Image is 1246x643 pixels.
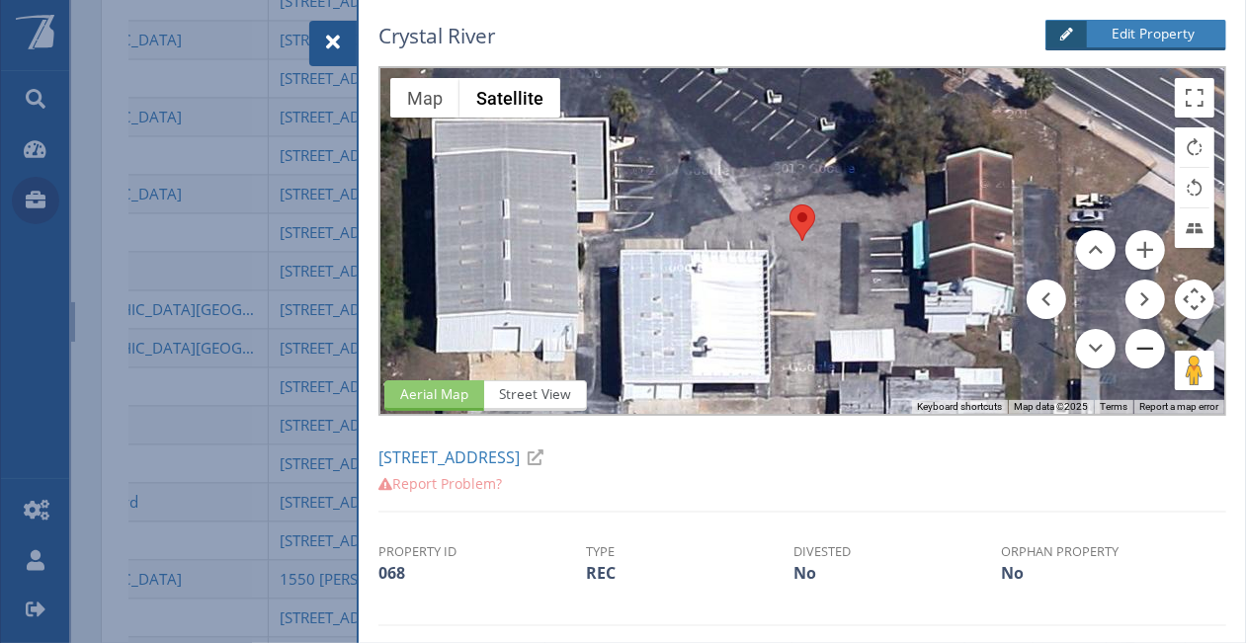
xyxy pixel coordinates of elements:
[1045,20,1226,50] a: Edit Property
[1125,280,1165,319] button: Move right
[384,380,484,411] span: Aerial Map
[1175,208,1214,248] button: Tilt map
[1175,78,1214,118] button: Toggle fullscreen view
[483,380,587,411] span: Street View
[1175,127,1214,167] button: Rotate map clockwise
[1125,329,1165,368] button: Zoom out
[1175,168,1214,207] button: Rotate map counterclockwise
[1100,401,1127,412] a: Terms (opens in new tab)
[1027,280,1066,319] button: Move left
[1175,280,1214,319] button: Map camera controls
[1089,24,1210,43] span: Edit Property
[459,78,560,118] button: Show satellite imagery
[378,562,405,584] span: 068
[586,562,616,584] span: REC
[1125,230,1165,270] button: Zoom in
[1076,329,1116,368] button: Move down
[1002,542,1209,561] th: Orphan Property
[1139,401,1218,412] a: Report a map error
[1076,230,1116,270] button: Move up
[1002,562,1025,584] span: No
[917,400,1002,414] button: Keyboard shortcuts
[793,562,816,584] span: No
[586,542,793,561] th: Type
[1014,401,1088,412] span: Map data ©2025
[378,474,502,493] a: Report Problem?
[793,542,1001,561] th: Divested
[1175,351,1214,390] button: Drag Pegman onto the map to open Street View
[378,446,551,468] a: [STREET_ADDRESS]
[378,21,936,51] h5: Crystal River
[378,542,586,561] th: Property ID
[390,78,459,118] button: Show street map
